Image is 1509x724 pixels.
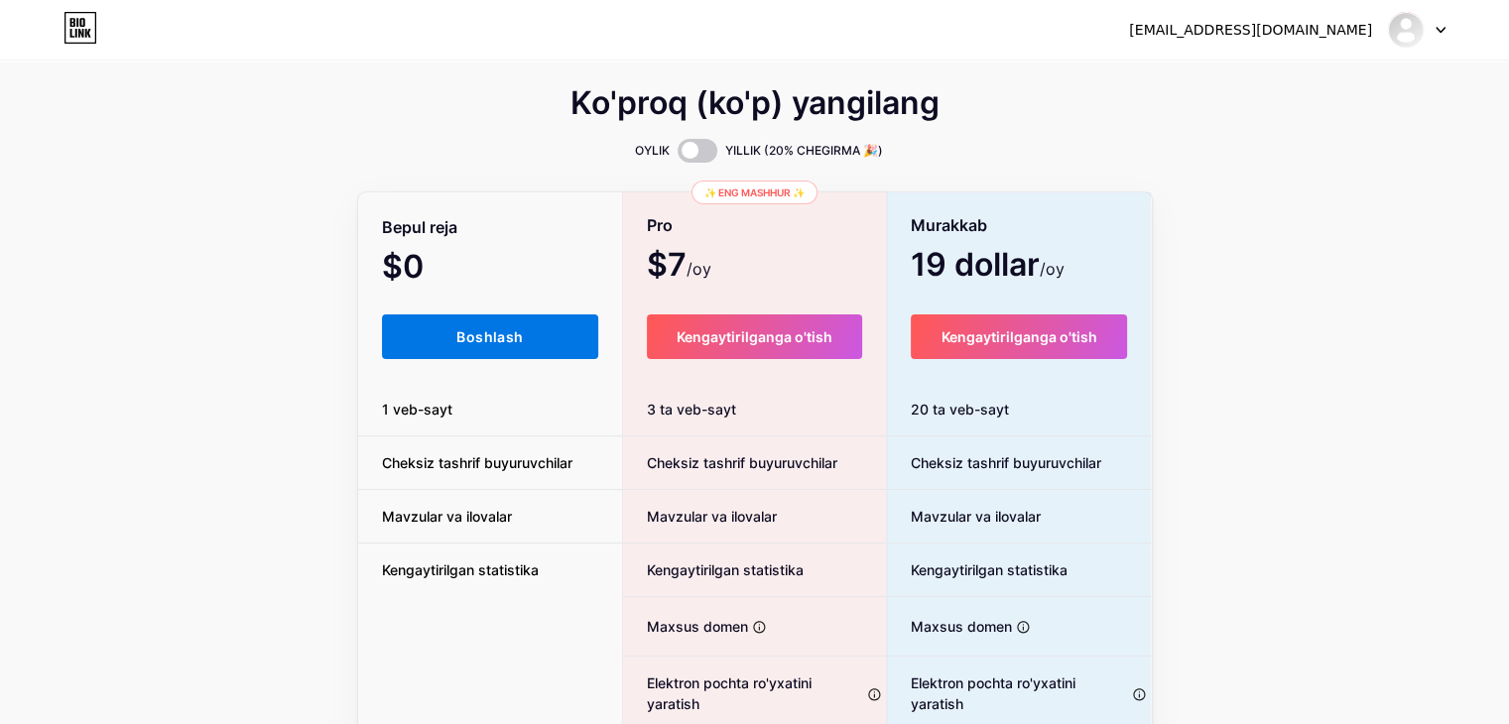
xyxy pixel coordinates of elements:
font: 3 ta veb-sayt [647,401,736,418]
font: ✨ Eng mashhur ✨ [704,186,805,198]
font: /oy [687,259,711,279]
font: Kengaytirilgan statistika [382,561,539,578]
font: Pro [647,215,673,235]
font: Kengaytirilganga o'tish [942,328,1097,345]
font: Elektron pochta ro'yxatini yaratish [647,674,812,712]
button: Kengaytirilganga o'tish [911,314,1128,359]
button: Kengaytirilganga o'tish [647,314,862,359]
font: Elektron pochta ro'yxatini yaratish [911,674,1075,712]
font: Mavzular va ilovalar [647,508,777,525]
font: /oy [1040,259,1065,279]
font: Cheksiz tashrif buyuruvchilar [382,454,572,471]
font: 1 veb-sayt [382,401,452,418]
font: Cheksiz tashrif buyuruvchilar [647,454,837,471]
font: YILLIK (20% CHEGIRMA 🎉) [725,143,883,158]
font: Kengaytirilgan statistika [911,561,1068,578]
button: Boshlash [382,314,599,359]
font: 20 ta veb-sayt [911,401,1009,418]
font: Maxsus domen [911,618,1012,635]
font: 19 dollar [911,245,1040,284]
font: Mavzular va ilovalar [911,508,1041,525]
font: OYLIK [635,143,670,158]
font: Mavzular va ilovalar [382,508,512,525]
font: $7 [647,245,687,284]
font: Boshlash [456,328,523,345]
font: Ko'proq (ko'p) yangilang [570,83,940,122]
font: Maxsus domen [647,618,748,635]
font: Cheksiz tashrif buyuruvchilar [911,454,1101,471]
font: Kengaytirilganga o'tish [677,328,832,345]
font: Bepul reja [382,217,457,237]
font: $0 [382,247,424,286]
font: Murakkab [911,215,987,235]
font: [EMAIL_ADDRESS][DOMAIN_NAME] [1129,22,1372,38]
font: Kengaytirilgan statistika [647,561,804,578]
img: hamidov_ [1387,11,1425,49]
